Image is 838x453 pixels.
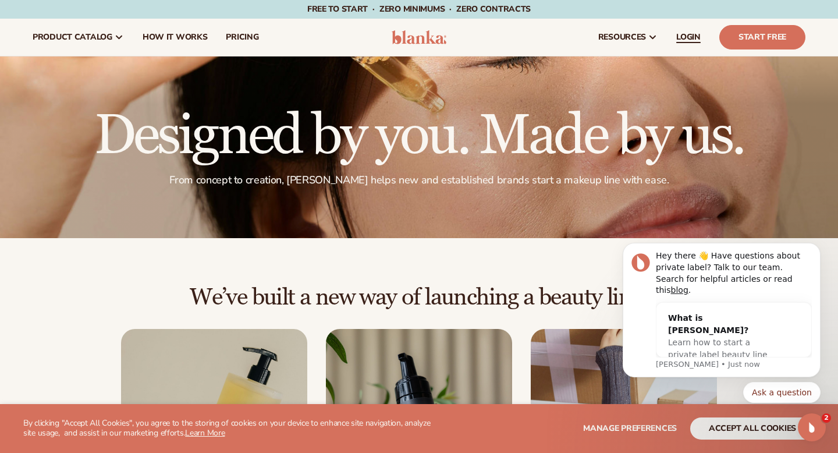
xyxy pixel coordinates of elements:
[143,33,208,42] span: How It Works
[33,285,805,310] h2: We’ve built a new way of launching a beauty line:
[598,33,646,42] span: resources
[690,417,815,440] button: accept all cookies
[798,413,826,441] iframe: Intercom live chat
[667,19,710,56] a: LOGIN
[307,3,531,15] span: Free to start · ZERO minimums · ZERO contracts
[23,19,133,56] a: product catalog
[822,413,831,423] span: 2
[583,423,677,434] span: Manage preferences
[33,33,112,42] span: product catalog
[226,33,258,42] span: pricing
[605,216,838,422] iframe: Intercom notifications message
[583,417,677,440] button: Manage preferences
[392,30,447,44] img: logo
[676,33,701,42] span: LOGIN
[33,108,805,164] h1: Designed by you. Made by us.
[216,19,268,56] a: pricing
[33,174,805,187] p: From concept to creation, [PERSON_NAME] helps new and established brands start a makeup line with...
[133,19,217,56] a: How It Works
[185,427,225,438] a: Learn More
[719,25,805,49] a: Start Free
[589,19,667,56] a: resources
[23,419,438,438] p: By clicking "Accept All Cookies", you agree to the storing of cookies on your device to enhance s...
